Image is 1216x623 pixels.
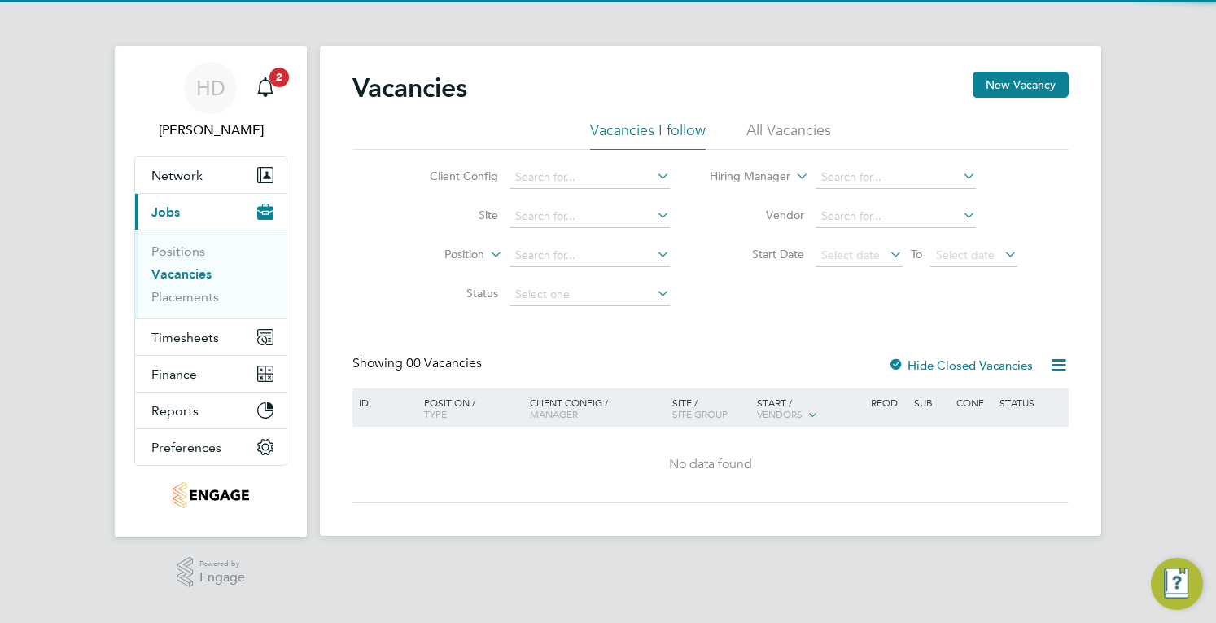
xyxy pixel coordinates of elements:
div: Sub [910,388,952,416]
button: Preferences [135,429,287,465]
span: Vendors [757,407,803,420]
span: Network [151,168,203,183]
a: Vacancies [151,266,212,282]
span: Type [424,407,447,420]
a: Powered byEngage [177,557,246,588]
a: Positions [151,243,205,259]
span: Jobs [151,204,180,220]
span: Preferences [151,440,221,455]
span: Select date [821,248,880,262]
div: Jobs [135,230,287,318]
label: Position [391,247,484,263]
a: Placements [151,289,219,305]
div: Showing [352,355,485,372]
span: 2 [269,68,289,87]
label: Status [405,286,498,301]
label: Hiring Manager [697,169,790,185]
nav: Main navigation [115,46,307,537]
div: Reqd [867,388,909,416]
h2: Vacancies [352,72,467,104]
span: Timesheets [151,330,219,345]
li: Vacancies I follow [590,121,706,150]
span: Finance [151,366,197,382]
div: Client Config / [526,388,668,428]
label: Client Config [405,169,498,183]
button: Finance [135,356,287,392]
button: Engage Resource Center [1151,558,1203,610]
span: Powered by [199,557,245,571]
span: Engage [199,571,245,585]
input: Search for... [816,166,976,189]
img: tribuildsolutions-logo-retina.png [173,482,248,508]
span: To [906,243,927,265]
span: Manager [530,407,578,420]
div: No data found [355,456,1066,473]
label: Hide Closed Vacancies [888,358,1033,373]
input: Search for... [510,205,670,228]
div: Position / [412,388,526,428]
div: Conf [952,388,995,416]
div: Status [995,388,1066,416]
button: Jobs [135,194,287,230]
button: Timesheets [135,319,287,355]
button: New Vacancy [973,72,1069,98]
a: HD[PERSON_NAME] [134,62,287,140]
span: Site Group [672,407,728,420]
label: Vendor [711,208,804,222]
a: Go to home page [134,482,287,508]
button: Network [135,157,287,193]
span: Select date [936,248,995,262]
span: HD [196,77,225,99]
li: All Vacancies [746,121,831,150]
div: Site / [668,388,754,428]
input: Search for... [816,205,976,228]
div: Start / [753,388,867,429]
span: Holly Dunnage [134,121,287,140]
input: Search for... [510,166,670,189]
label: Site [405,208,498,222]
span: Reports [151,403,199,419]
div: ID [355,388,412,416]
button: Reports [135,393,287,428]
span: 00 Vacancies [406,355,482,371]
a: 2 [249,62,282,114]
input: Search for... [510,244,670,267]
input: Select one [510,283,670,306]
label: Start Date [711,247,804,261]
